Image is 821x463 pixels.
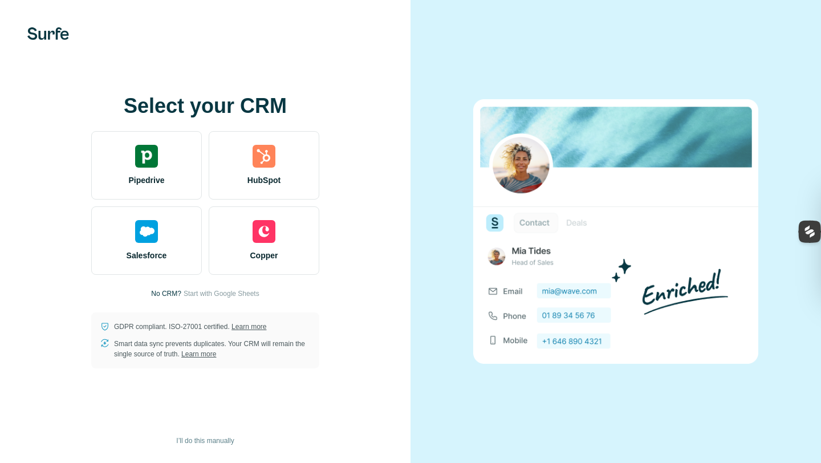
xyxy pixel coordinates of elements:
[184,289,259,299] button: Start with Google Sheets
[135,145,158,168] img: pipedrive's logo
[151,289,181,299] p: No CRM?
[231,323,266,331] a: Learn more
[27,27,69,40] img: Surfe's logo
[127,250,167,261] span: Salesforce
[473,99,758,363] img: none image
[176,436,234,446] span: I’ll do this manually
[253,220,275,243] img: copper's logo
[128,174,164,186] span: Pipedrive
[135,220,158,243] img: salesforce's logo
[253,145,275,168] img: hubspot's logo
[247,174,281,186] span: HubSpot
[250,250,278,261] span: Copper
[114,339,310,359] p: Smart data sync prevents duplicates. Your CRM will remain the single source of truth.
[181,350,216,358] a: Learn more
[91,95,319,117] h1: Select your CRM
[168,432,242,449] button: I’ll do this manually
[114,322,266,332] p: GDPR compliant. ISO-27001 certified.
